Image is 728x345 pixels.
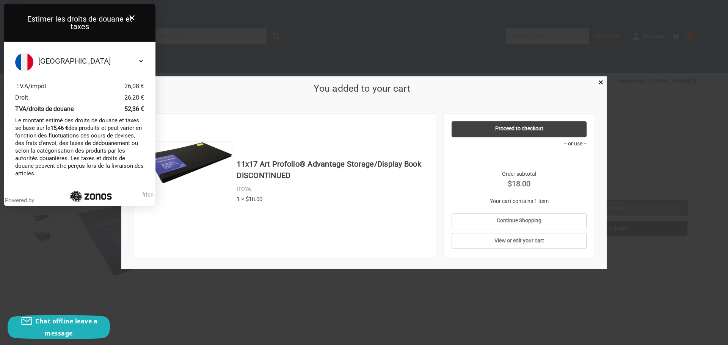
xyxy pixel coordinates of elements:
[15,117,144,177] p: Le montant estimé des droits de douane et taxes se base sur le des produits et peut varier en fon...
[15,83,80,90] div: T.V.A/impôt
[15,94,80,101] div: Droit
[452,140,587,148] p: -- or use --
[142,191,154,198] span: |
[145,141,233,184] img: 11x17 Art Profolio® Advantage Storage/Display Book DISCONTINUED
[598,77,603,88] span: ×
[452,197,587,205] p: Your cart contains 1 item
[15,105,80,113] div: TVA/droits de douane
[133,81,591,96] h2: You added to your cart
[452,178,587,189] strong: $18.00
[452,213,587,229] a: Continue Shopping
[35,317,97,337] span: Chat offline leave a message
[452,121,587,137] a: Proceed to checkout
[5,197,37,204] div: Powered by
[237,186,428,194] div: ITOYA
[37,53,144,69] select: Select your country
[452,233,587,249] a: View or edit your cart
[8,315,110,339] button: Chat offline leave a message
[452,170,587,189] div: Order subtotal
[147,191,154,198] span: en
[237,195,428,204] div: 1 × $18.00
[237,159,428,181] h4: 11x17 Art Profolio® Advantage Storage/Display Book DISCONTINUED
[50,125,68,131] b: 15,46 €
[142,191,146,198] span: fr
[124,94,144,101] div: 26,28 €
[15,53,33,71] img: Flag of France
[4,4,155,42] div: Estimer les droits de douane et taxes
[124,83,144,90] div: 26,08 €
[124,105,144,113] div: 52,36 €
[597,78,605,86] a: Close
